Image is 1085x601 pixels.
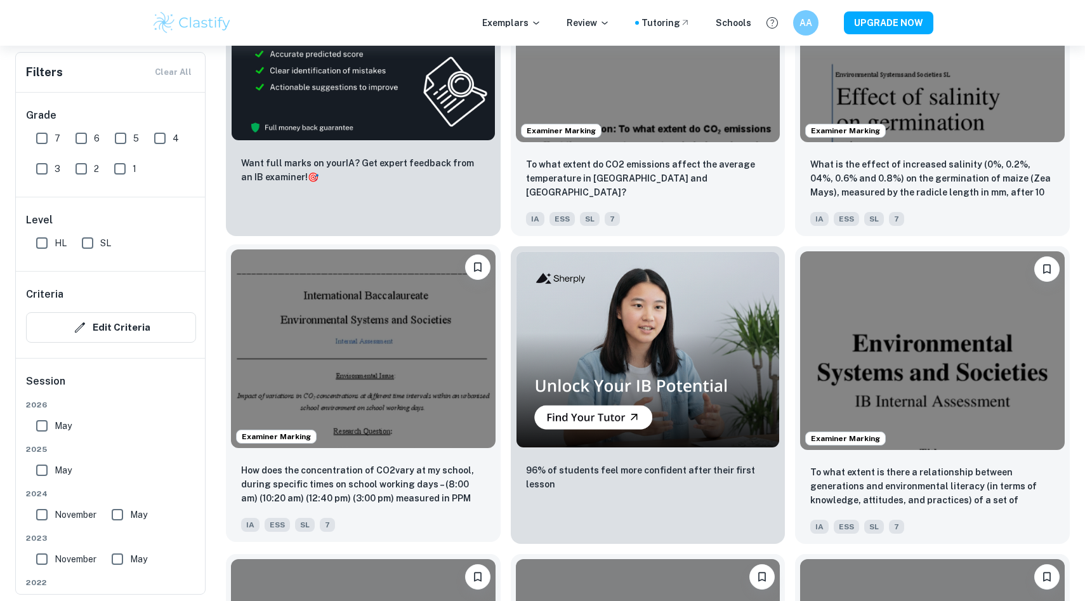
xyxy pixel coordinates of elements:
[94,162,99,176] span: 2
[810,520,829,534] span: IA
[133,131,139,145] span: 5
[810,157,1055,201] p: What is the effect of increased salinity (0%, 0.2%, 04%, 0.6% and 0.8%) on the germination of mai...
[26,213,196,228] h6: Level
[465,254,490,280] button: Bookmark
[806,125,885,136] span: Examiner Marking
[526,212,544,226] span: IA
[795,246,1070,543] a: Examiner MarkingBookmarkTo what extent is there a relationship between generations and environmen...
[130,508,147,522] span: May
[793,10,819,36] button: AA
[26,577,196,588] span: 2022
[834,212,859,226] span: ESS
[231,249,496,447] img: ESS IA example thumbnail: How does the concentration of CO2vary at
[241,463,485,506] p: How does the concentration of CO2vary at my school, during specific times on school working days ...
[100,236,111,250] span: SL
[241,156,485,184] p: Want full marks on your IA ? Get expert feedback from an IB examiner!
[265,518,290,532] span: ESS
[641,16,690,30] a: Tutoring
[320,518,335,532] span: 7
[26,374,196,399] h6: Session
[864,212,884,226] span: SL
[889,520,904,534] span: 7
[526,463,770,491] p: 96% of students feel more confident after their first lesson
[761,12,783,34] button: Help and Feedback
[749,564,775,590] button: Bookmark
[810,212,829,226] span: IA
[810,465,1055,508] p: To what extent is there a relationship between generations and environmental literacy (in terms o...
[834,520,859,534] span: ESS
[465,564,490,590] button: Bookmark
[133,162,136,176] span: 1
[55,508,96,522] span: November
[482,16,541,30] p: Exemplars
[567,16,610,30] p: Review
[799,16,813,30] h6: AA
[55,131,60,145] span: 7
[55,463,72,477] span: May
[516,251,780,448] img: Thumbnail
[889,212,904,226] span: 7
[580,212,600,226] span: SL
[26,444,196,455] span: 2025
[26,287,63,302] h6: Criteria
[26,63,63,81] h6: Filters
[55,552,96,566] span: November
[716,16,751,30] a: Schools
[241,518,260,532] span: IA
[1034,256,1060,282] button: Bookmark
[173,131,179,145] span: 4
[800,251,1065,449] img: ESS IA example thumbnail: To what extent is there a relationship b
[26,399,196,411] span: 2026
[549,212,575,226] span: ESS
[55,162,60,176] span: 3
[94,131,100,145] span: 6
[152,10,232,36] img: Clastify logo
[308,172,319,182] span: 🎯
[26,108,196,123] h6: Grade
[26,532,196,544] span: 2023
[511,246,786,543] a: Thumbnail96% of students feel more confident after their first lesson
[130,552,147,566] span: May
[26,312,196,343] button: Edit Criteria
[605,212,620,226] span: 7
[1034,564,1060,590] button: Bookmark
[26,488,196,499] span: 2024
[864,520,884,534] span: SL
[806,433,885,444] span: Examiner Marking
[55,419,72,433] span: May
[522,125,601,136] span: Examiner Marking
[844,11,933,34] button: UPGRADE NOW
[295,518,315,532] span: SL
[226,246,501,543] a: Examiner MarkingBookmarkHow does the concentration of CO2vary at my school, during specific times...
[526,157,770,199] p: To what extent do CO2 emissions affect the average temperature in Indonesia and Ecuador?
[237,431,316,442] span: Examiner Marking
[55,236,67,250] span: HL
